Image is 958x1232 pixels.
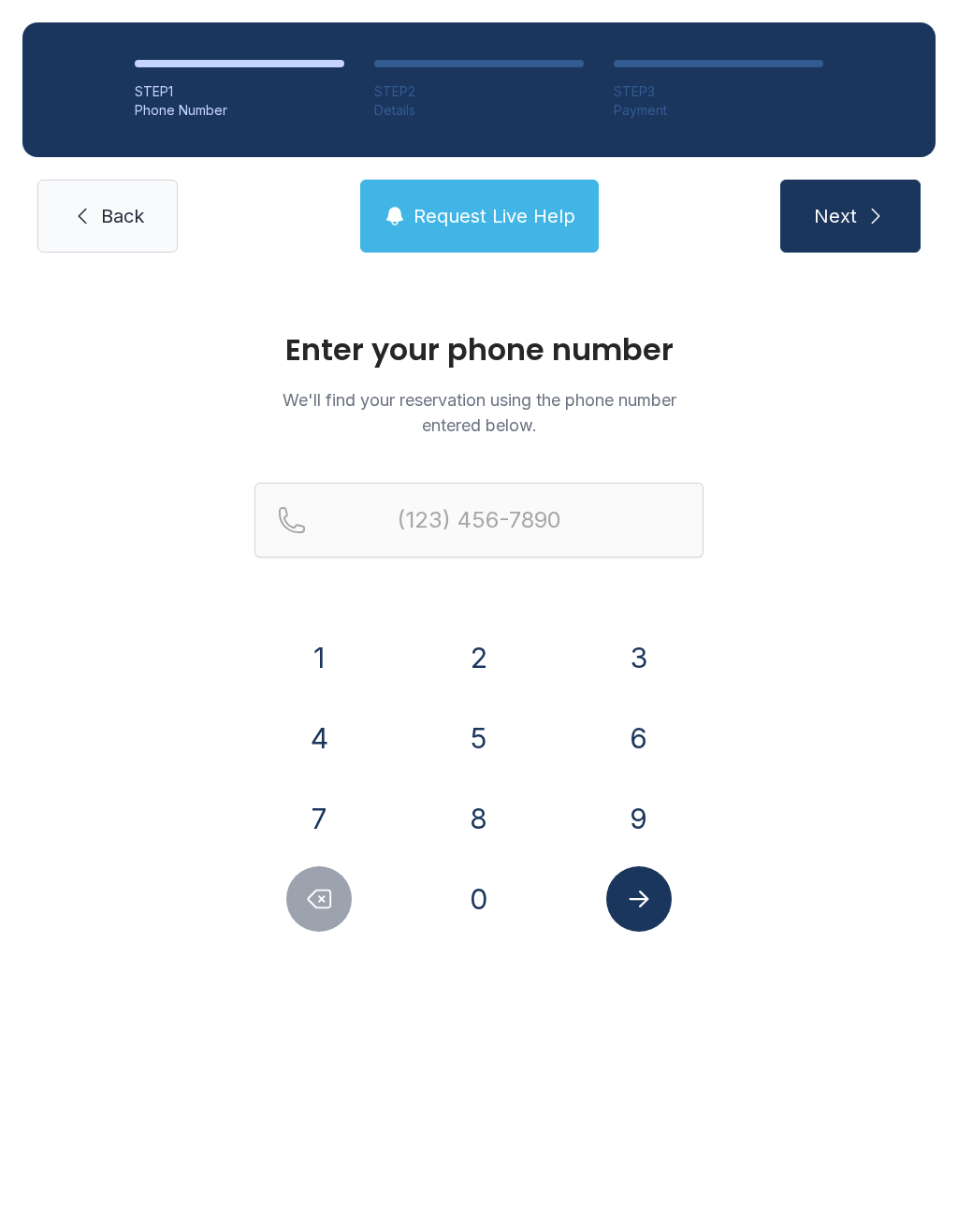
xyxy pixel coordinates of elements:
[446,786,512,851] button: 8
[286,786,352,851] button: 7
[286,625,352,690] button: 1
[414,203,575,229] span: Request Live Help
[606,625,672,690] button: 3
[135,101,344,120] div: Phone Number
[606,705,672,771] button: 6
[254,387,704,438] p: We'll find your reservation using the phone number entered below.
[374,101,584,120] div: Details
[606,786,672,851] button: 9
[606,866,672,932] button: Submit lookup form
[374,82,584,101] div: STEP 2
[446,705,512,771] button: 5
[254,483,704,558] input: Reservation phone number
[101,203,144,229] span: Back
[446,866,512,932] button: 0
[286,705,352,771] button: 4
[135,82,344,101] div: STEP 1
[254,335,704,365] h1: Enter your phone number
[446,625,512,690] button: 2
[614,82,823,101] div: STEP 3
[286,866,352,932] button: Delete number
[614,101,823,120] div: Payment
[814,203,857,229] span: Next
